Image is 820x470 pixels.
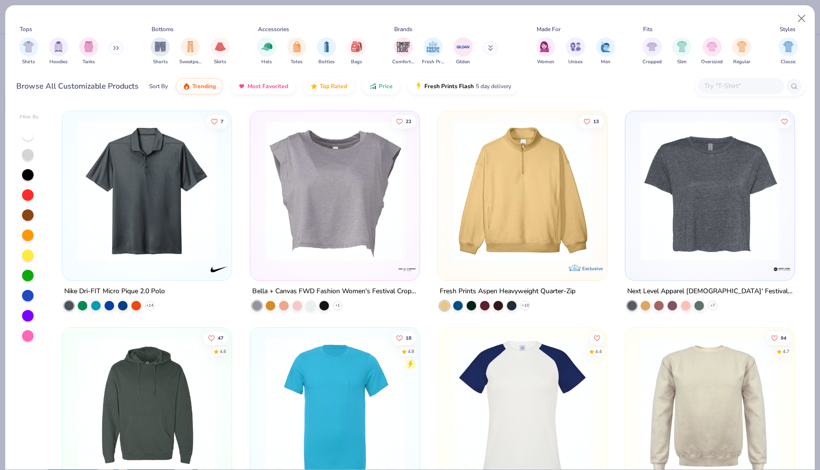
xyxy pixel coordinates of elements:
div: 4.8 [407,348,414,355]
span: Totes [291,58,303,66]
button: filter button [287,37,306,66]
div: filter for Shorts [151,37,170,66]
button: Like [766,332,791,345]
button: filter button [732,37,751,66]
button: filter button [643,37,662,66]
div: filter for Regular [732,37,751,66]
div: filter for Unisex [566,37,585,66]
span: Men [601,58,610,66]
span: Cropped [643,58,662,66]
div: filter for Bags [347,37,366,66]
button: filter button [347,37,366,66]
button: Like [590,332,604,345]
span: Unisex [568,58,583,66]
div: Sort By [149,82,168,91]
span: Fresh Prints [422,58,444,66]
span: 22 [405,119,411,124]
span: Fresh Prints Flash [424,82,474,90]
img: Sweatpants Image [185,41,196,52]
img: flash.gif [415,82,422,90]
img: trending.gif [183,82,190,90]
img: Skirts Image [215,41,226,52]
div: filter for Shirts [19,37,38,66]
span: + 1 [335,303,340,309]
button: filter button [566,37,585,66]
img: Totes Image [292,41,302,52]
button: Trending [176,78,223,94]
div: filter for Men [596,37,615,66]
img: Regular Image [737,41,748,52]
span: + 7 [710,303,715,309]
div: filter for Slim [672,37,691,66]
span: Bags [351,58,362,66]
img: Shirts Image [23,41,34,52]
img: Shorts Image [155,41,166,52]
button: filter button [422,37,444,66]
button: filter button [179,37,201,66]
div: Brands [394,25,412,34]
button: filter button [454,37,473,66]
img: Oversized Image [706,41,717,52]
span: 94 [781,336,786,341]
img: TopRated.gif [310,82,318,90]
span: Sweatpants [179,58,201,66]
span: Women [537,58,554,66]
button: Like [203,332,228,345]
div: Styles [780,25,796,34]
div: filter for Women [536,37,555,66]
div: 4.4 [595,348,602,355]
span: 5 day delivery [476,81,511,92]
img: Nike logo [210,260,229,279]
span: Hoodies [49,58,68,66]
img: Fresh Prints Image [426,40,440,54]
button: filter button [536,37,555,66]
span: Tanks [82,58,95,66]
span: Slim [677,58,687,66]
img: Bags Image [351,41,362,52]
button: filter button [317,37,336,66]
img: Classic Image [783,41,794,52]
span: + 10 [521,303,528,309]
img: f70527af-4fab-4d83-b07e-8fc97e9685e6 [597,121,748,261]
img: a5fef0f3-26ac-4d1f-8e04-62fc7b7c0c3a [447,121,597,261]
div: filter for Skirts [211,37,230,66]
button: Fresh Prints Flash5 day delivery [408,78,518,94]
div: Bella + Canvas FWD Fashion Women's Festival Crop Tank [252,286,418,298]
button: Close [793,10,811,28]
span: Price [379,82,393,90]
span: 7 [221,119,223,124]
button: Like [778,115,791,128]
input: Try "T-Shirt" [703,80,777,92]
button: filter button [151,37,170,66]
div: Fresh Prints Aspen Heavyweight Quarter-Zip [440,286,575,298]
img: Comfort Colors Image [396,40,410,54]
img: Cropped Image [646,41,657,52]
button: filter button [596,37,615,66]
div: filter for Sweatpants [179,37,201,66]
div: filter for Oversized [701,37,723,66]
button: filter button [672,37,691,66]
img: most_fav.gif [238,82,246,90]
button: Like [206,115,228,128]
span: Trending [192,82,216,90]
span: Oversized [701,58,723,66]
div: Filter By [20,114,39,121]
img: Hoodies Image [53,41,64,52]
div: Made For [537,25,561,34]
span: Skirts [214,58,226,66]
button: filter button [392,37,414,66]
img: Bella + Canvas logo [398,260,417,279]
img: Gildan Image [456,40,470,54]
span: Top Rated [320,82,347,90]
div: Fits [643,25,653,34]
button: Price [362,78,400,94]
img: Slim Image [677,41,687,52]
span: 13 [593,119,599,124]
img: Men Image [600,41,611,52]
img: Bottles Image [321,41,332,52]
div: filter for Totes [287,37,306,66]
img: 21fda654-1eb2-4c2c-b188-be26a870e180 [72,121,222,261]
span: + 14 [146,303,153,309]
img: c38c874d-42b5-4d71-8780-7fdc484300a7 [635,121,785,261]
button: filter button [49,37,68,66]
